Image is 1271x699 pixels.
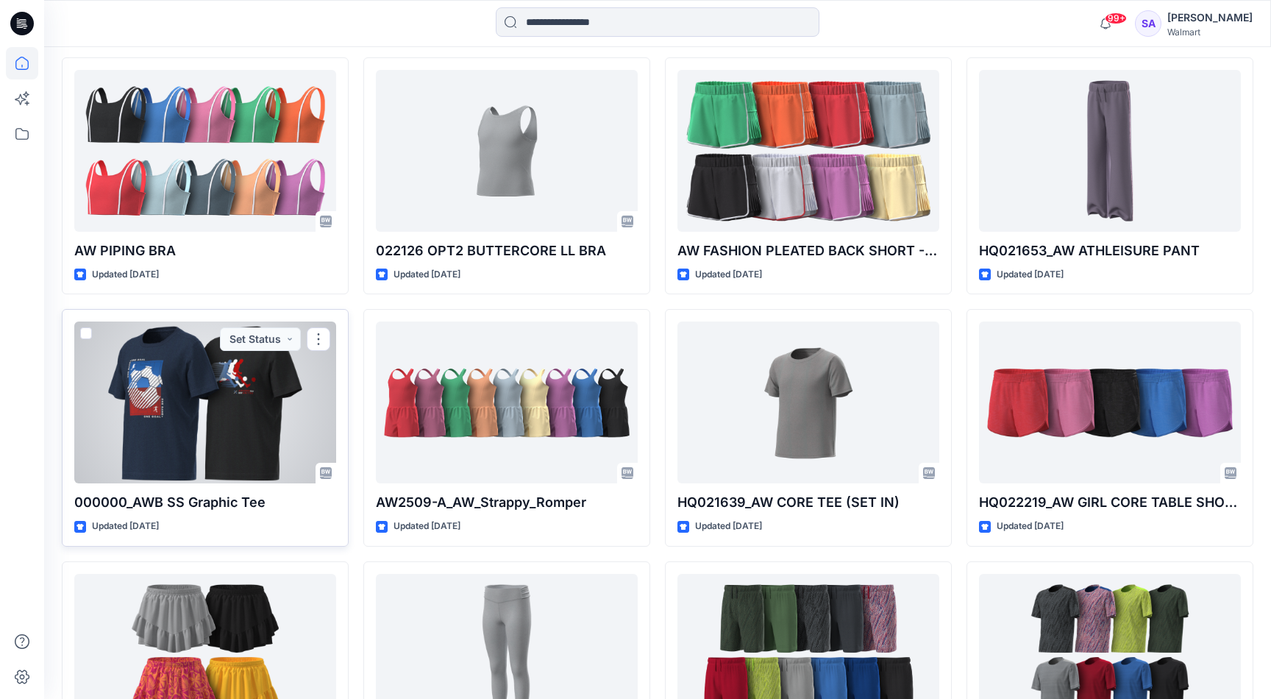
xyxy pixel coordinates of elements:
[92,519,159,534] p: Updated [DATE]
[677,70,939,232] a: AW FASHION PLEATED BACK SHORT - OPT2
[394,267,460,283] p: Updated [DATE]
[394,519,460,534] p: Updated [DATE]
[74,322,336,483] a: 000000_AWB SS Graphic Tee
[677,241,939,261] p: AW FASHION PLEATED BACK SHORT - OPT2
[1135,10,1161,37] div: SA
[979,241,1241,261] p: HQ021653_AW ATHLEISURE PANT
[1105,13,1127,24] span: 99+
[979,70,1241,232] a: HQ021653_AW ATHLEISURE PANT
[1167,9,1253,26] div: [PERSON_NAME]
[74,492,336,513] p: 000000_AWB SS Graphic Tee
[695,267,762,283] p: Updated [DATE]
[376,492,638,513] p: AW2509-A_AW_Strappy_Romper
[74,241,336,261] p: AW PIPING BRA
[376,70,638,232] a: 022126 OPT2 BUTTERCORE LL BRA
[677,322,939,483] a: HQ021639_AW CORE TEE (SET IN)
[979,492,1241,513] p: HQ022219_AW GIRL CORE TABLE SHORT
[376,241,638,261] p: 022126 OPT2 BUTTERCORE LL BRA
[74,70,336,232] a: AW PIPING BRA
[997,267,1064,283] p: Updated [DATE]
[997,519,1064,534] p: Updated [DATE]
[695,519,762,534] p: Updated [DATE]
[376,322,638,483] a: AW2509-A_AW_Strappy_Romper
[1167,26,1253,38] div: Walmart
[979,322,1241,483] a: HQ022219_AW GIRL CORE TABLE SHORT
[677,492,939,513] p: HQ021639_AW CORE TEE (SET IN)
[92,267,159,283] p: Updated [DATE]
